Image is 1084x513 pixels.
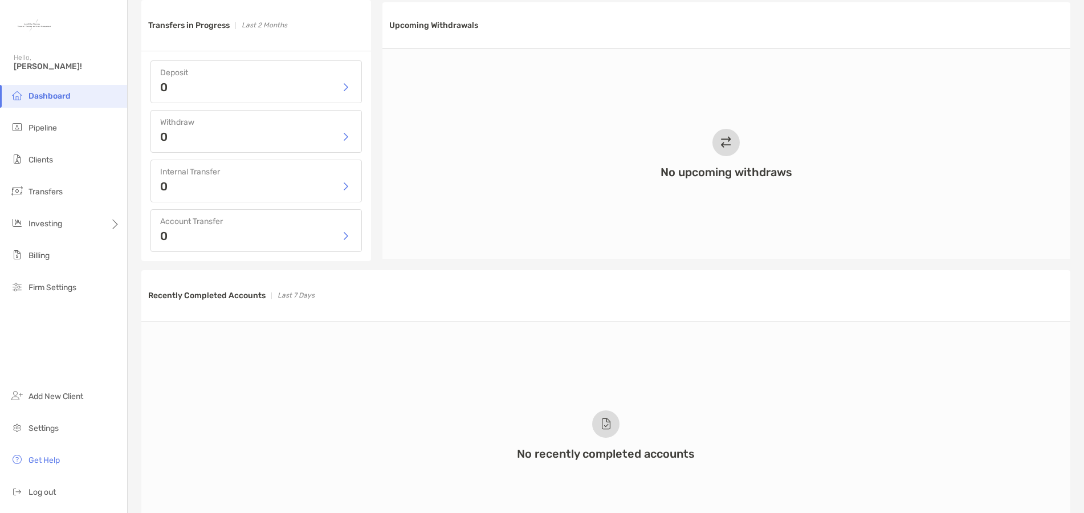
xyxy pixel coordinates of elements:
[14,62,120,71] span: [PERSON_NAME]!
[10,248,24,262] img: billing icon
[28,392,83,401] span: Add New Client
[28,283,76,292] span: Firm Settings
[10,389,24,402] img: add_new_client icon
[160,217,352,226] h4: Account Transfer
[661,165,792,179] h3: No upcoming withdraws
[28,187,63,197] span: Transfers
[28,424,59,433] span: Settings
[160,82,168,93] p: 0
[28,455,60,465] span: Get Help
[10,421,24,434] img: settings icon
[28,219,62,229] span: Investing
[160,230,168,242] p: 0
[14,5,55,46] img: Zoe Logo
[278,288,315,303] p: Last 7 Days
[160,181,168,192] p: 0
[10,453,24,466] img: get-help icon
[148,291,266,300] h3: Recently Completed Accounts
[148,21,230,30] h3: Transfers in Progress
[160,117,352,127] h4: Withdraw
[28,155,53,165] span: Clients
[10,484,24,498] img: logout icon
[389,21,478,30] h3: Upcoming Withdrawals
[10,152,24,166] img: clients icon
[10,280,24,294] img: firm-settings icon
[10,216,24,230] img: investing icon
[28,91,71,101] span: Dashboard
[160,68,352,78] h4: Deposit
[10,120,24,134] img: pipeline icon
[160,131,168,142] p: 0
[10,184,24,198] img: transfers icon
[28,123,57,133] span: Pipeline
[28,251,50,260] span: Billing
[242,18,287,32] p: Last 2 Months
[28,487,56,497] span: Log out
[160,167,352,177] h4: Internal Transfer
[517,447,695,461] h3: No recently completed accounts
[10,88,24,102] img: dashboard icon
